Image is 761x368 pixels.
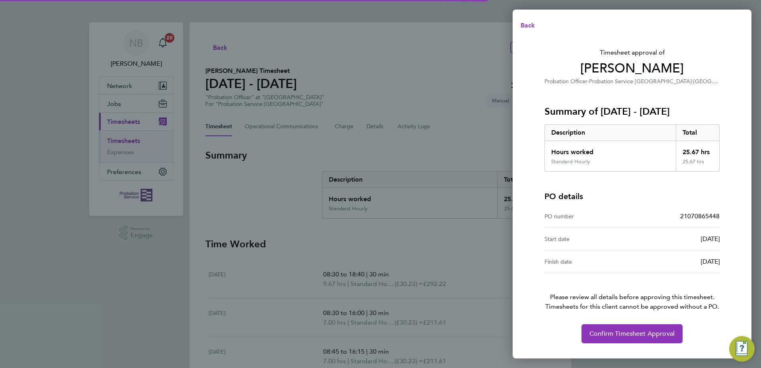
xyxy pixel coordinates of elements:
[676,125,720,141] div: Total
[544,234,632,244] div: Start date
[544,211,632,221] div: PO number
[544,191,583,202] h4: PO details
[581,324,683,343] button: Confirm Timesheet Approval
[513,18,543,33] button: Back
[544,124,720,172] div: Summary of 01 - 07 Sep 2025
[551,159,590,165] div: Standard Hourly
[544,48,720,57] span: Timesheet approval of
[535,273,729,311] p: Please review all details before approving this timesheet.
[545,125,676,141] div: Description
[544,61,720,76] span: [PERSON_NAME]
[676,141,720,159] div: 25.67 hrs
[589,78,692,85] span: Probation Service [GEOGRAPHIC_DATA]
[692,78,693,85] span: ·
[535,302,729,311] span: Timesheets for this client cannot be approved without a PO.
[693,77,750,85] span: [GEOGRAPHIC_DATA]
[544,257,632,266] div: Finish date
[545,141,676,159] div: Hours worked
[632,257,720,266] div: [DATE]
[544,105,720,118] h3: Summary of [DATE] - [DATE]
[632,234,720,244] div: [DATE]
[589,330,675,338] span: Confirm Timesheet Approval
[587,78,589,85] span: ·
[680,212,720,220] span: 21070865448
[521,22,535,29] span: Back
[676,159,720,171] div: 25.67 hrs
[729,336,755,362] button: Engage Resource Center
[544,78,587,85] span: Probation Officer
